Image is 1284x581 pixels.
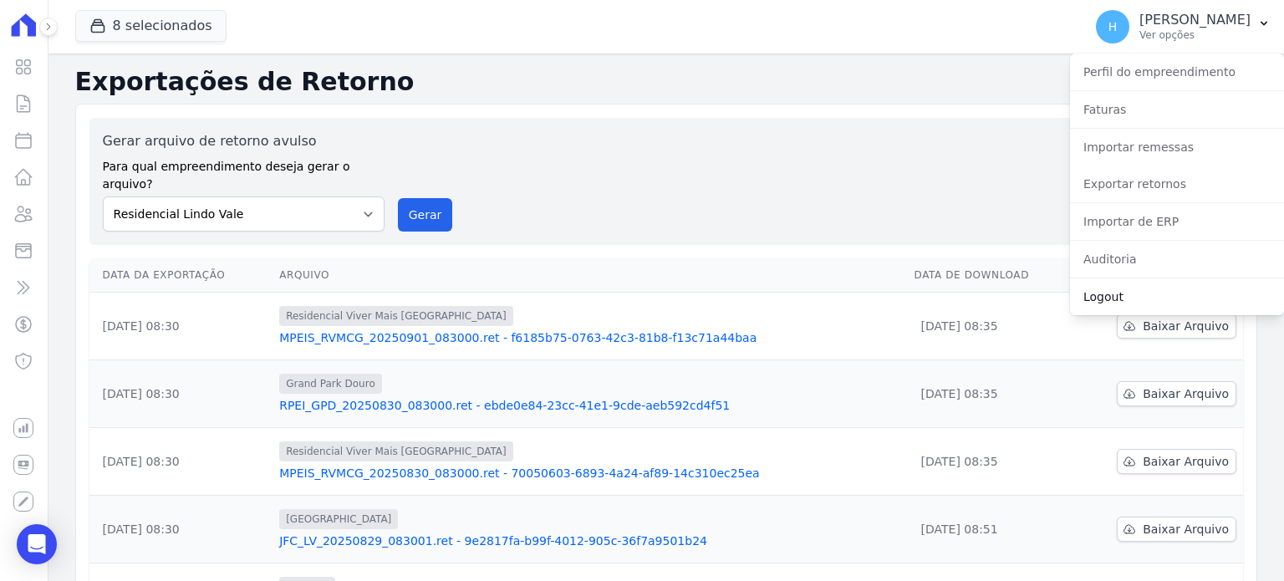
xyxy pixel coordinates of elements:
a: Exportar retornos [1070,169,1284,199]
a: MPEIS_RVMCG_20250901_083000.ret - f6185b75-0763-42c3-81b8-f13c71a44baa [279,329,900,346]
h2: Exportações de Retorno [75,67,1257,97]
span: Residencial Viver Mais [GEOGRAPHIC_DATA] [279,441,513,461]
span: Baixar Arquivo [1143,453,1229,470]
a: Baixar Arquivo [1117,449,1236,474]
td: [DATE] 08:35 [908,428,1073,496]
a: Importar de ERP [1070,206,1284,237]
td: [DATE] 08:35 [908,293,1073,360]
th: Arquivo [273,258,907,293]
span: Baixar Arquivo [1143,318,1229,334]
button: 8 selecionados [75,10,227,42]
th: Data de Download [908,258,1073,293]
span: Baixar Arquivo [1143,521,1229,538]
a: Auditoria [1070,244,1284,274]
a: Logout [1070,282,1284,312]
td: [DATE] 08:30 [89,360,273,428]
span: Residencial Viver Mais [GEOGRAPHIC_DATA] [279,306,513,326]
label: Para qual empreendimento deseja gerar o arquivo? [103,151,385,193]
td: [DATE] 08:35 [908,360,1073,428]
p: Ver opções [1139,28,1251,42]
a: MPEIS_RVMCG_20250830_083000.ret - 70050603-6893-4a24-af89-14c310ec25ea [279,465,900,482]
a: RPEI_GPD_20250830_083000.ret - ebde0e84-23cc-41e1-9cde-aeb592cd4f51 [279,397,900,414]
a: Baixar Arquivo [1117,313,1236,339]
span: H [1108,21,1118,33]
label: Gerar arquivo de retorno avulso [103,131,385,151]
button: H [PERSON_NAME] Ver opções [1083,3,1284,50]
a: Baixar Arquivo [1117,381,1236,406]
span: Grand Park Douro [279,374,382,394]
p: [PERSON_NAME] [1139,12,1251,28]
span: [GEOGRAPHIC_DATA] [279,509,398,529]
a: Baixar Arquivo [1117,517,1236,542]
th: Data da Exportação [89,258,273,293]
a: Importar remessas [1070,132,1284,162]
span: Baixar Arquivo [1143,385,1229,402]
td: [DATE] 08:51 [908,496,1073,563]
a: Perfil do empreendimento [1070,57,1284,87]
a: Faturas [1070,94,1284,125]
div: Open Intercom Messenger [17,524,57,564]
td: [DATE] 08:30 [89,496,273,563]
td: [DATE] 08:30 [89,428,273,496]
button: Gerar [398,198,453,232]
td: [DATE] 08:30 [89,293,273,360]
a: JFC_LV_20250829_083001.ret - 9e2817fa-b99f-4012-905c-36f7a9501b24 [279,533,900,549]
